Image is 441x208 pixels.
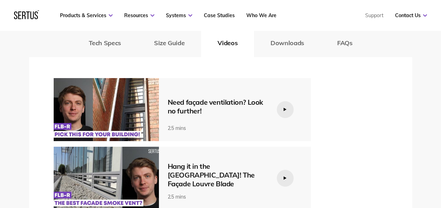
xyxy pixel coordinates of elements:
div: Hang it in the [GEOGRAPHIC_DATA]! The Façade Louvre Blade [168,162,266,188]
button: FAQs [321,29,369,57]
a: Products & Services [60,12,113,19]
a: Contact Us [395,12,427,19]
a: Support [365,12,383,19]
a: Who We Are [246,12,276,19]
a: Case Studies [204,12,235,19]
div: 2.5 mins [168,125,266,131]
button: Size Guide [138,29,201,57]
div: 2.5 mins [168,194,266,200]
button: Tech Specs [72,29,138,57]
a: Systems [166,12,192,19]
a: Resources [124,12,154,19]
button: Downloads [254,29,321,57]
iframe: Chat Widget [315,127,441,208]
div: Need façade ventilation? Look no further! [168,98,266,115]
